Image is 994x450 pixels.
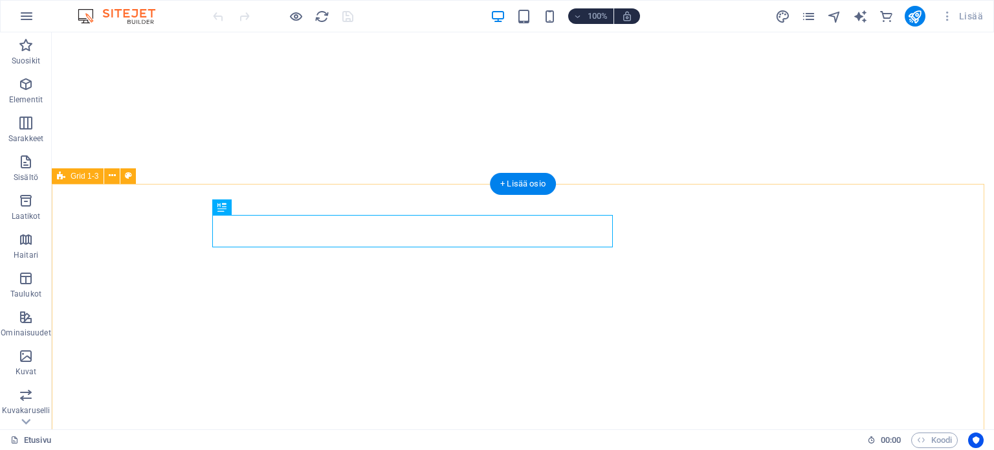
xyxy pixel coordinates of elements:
p: Kuvat [16,366,37,377]
button: reload [314,8,329,24]
h6: 100% [588,8,608,24]
button: pages [801,8,817,24]
i: Ulkoasu (Ctrl+Alt+Y) [775,9,790,24]
button: Usercentrics [968,433,984,448]
i: Lataa sivu uudelleen [315,9,329,24]
button: 100% [568,8,614,24]
span: Koodi [917,433,952,448]
button: navigator [827,8,843,24]
button: commerce [879,8,894,24]
span: Lisää [941,10,983,23]
p: Elementit [9,95,43,105]
button: design [775,8,791,24]
i: Tekstigeneraattori [853,9,868,24]
p: Ominaisuudet [1,328,50,338]
p: Laatikot [12,211,41,221]
a: Napsauta peruuttaaksesi valinnan. Kaksoisnapsauta avataksesi Sivut [10,433,51,448]
p: Kuvakaruselli [2,405,50,416]
span: 00 00 [881,433,901,448]
p: Sisältö [14,172,38,183]
p: Taulukot [10,289,41,299]
button: text_generator [853,8,868,24]
i: Navigaattori [827,9,842,24]
span: Grid 1-3 [71,172,98,180]
h6: Istunnon aika [867,433,901,448]
button: Napsauta tästä poistuaksesi esikatselutilasta ja jatkaaksesi muokkaamista [288,8,304,24]
p: Suosikit [12,56,40,66]
div: + Lisää osio [490,173,556,195]
button: publish [905,6,925,27]
img: Editor Logo [74,8,171,24]
p: Haitari [14,250,38,260]
i: Koon muuttuessa säädä zoomaustaso automaattisesti sopimaan valittuun laitteeseen. [621,10,633,22]
i: Julkaise [907,9,922,24]
p: Sarakkeet [8,133,43,144]
i: Kaupankäynti [879,9,894,24]
button: Lisää [936,6,988,27]
span: : [890,435,892,445]
i: Sivut (Ctrl+Alt+S) [801,9,816,24]
button: Koodi [911,433,958,448]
